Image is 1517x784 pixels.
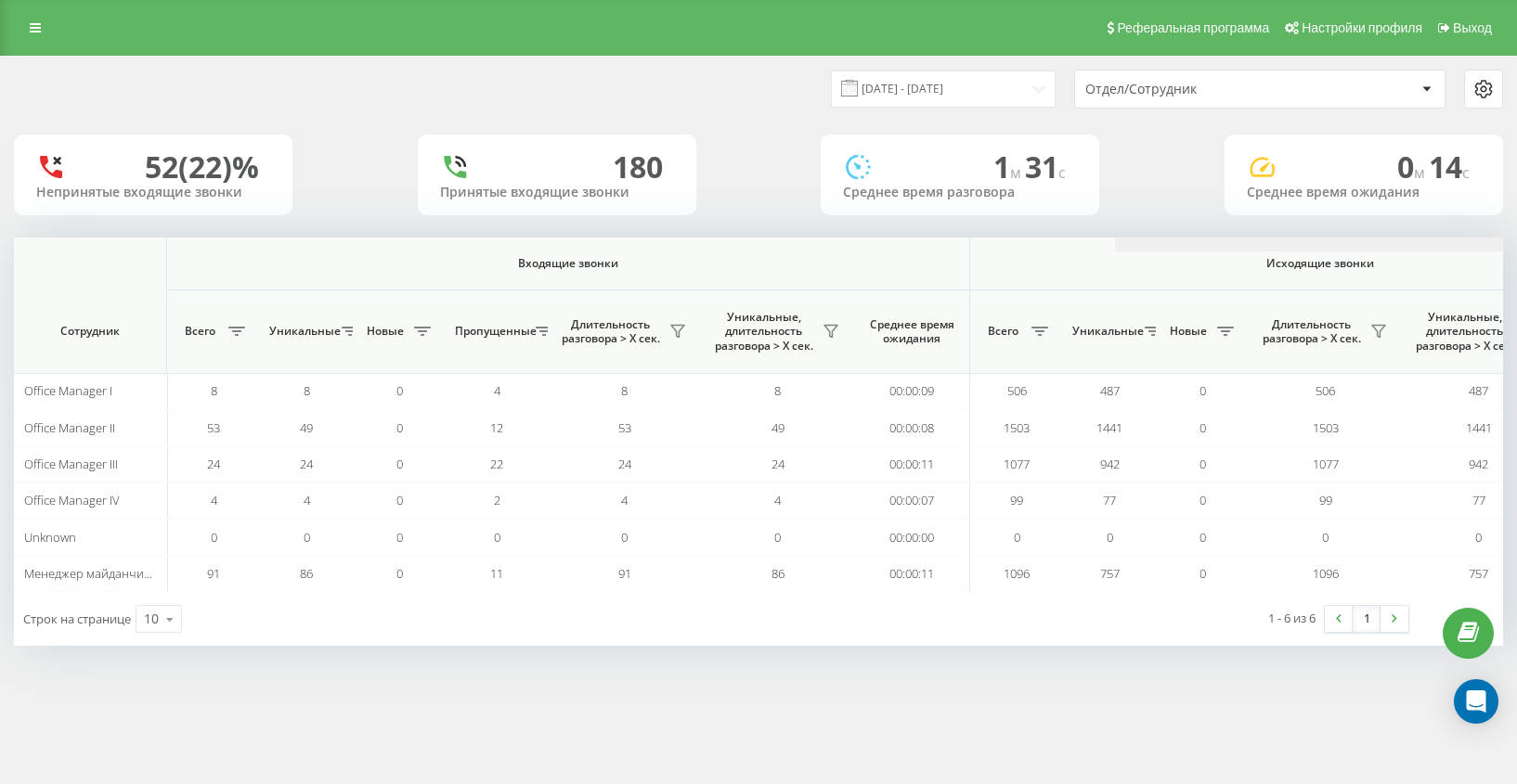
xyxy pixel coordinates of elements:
span: 0 [1199,529,1206,546]
span: Новые [1165,324,1212,339]
span: 0 [396,492,403,508]
span: 53 [207,419,220,436]
span: 0 [1199,382,1206,399]
span: 22 [490,456,503,472]
span: 4 [774,492,781,508]
span: 0 [1199,419,1206,436]
div: Среднее время ожидания [1247,185,1481,200]
span: Настройки профиля [1302,20,1422,35]
span: 1503 [1313,419,1339,436]
span: 487 [1469,382,1488,399]
span: Всего [176,324,223,339]
span: 506 [1007,382,1027,399]
span: 0 [396,419,403,436]
span: Строк на странице [23,610,131,627]
span: 1441 [1466,419,1492,436]
td: 00:00:00 [854,519,970,555]
span: Office Manager III [24,456,118,472]
span: 0 [396,382,403,399]
span: c [1462,162,1470,183]
span: 487 [1100,382,1120,399]
span: 0 [774,529,781,546]
span: 0 [211,529,217,546]
span: 942 [1469,456,1488,472]
span: 24 [618,456,631,472]
span: 757 [1100,565,1120,582]
span: Пропущенные [455,324,530,339]
span: 757 [1469,565,1488,582]
span: 99 [1319,492,1332,508]
span: 0 [1322,529,1329,546]
span: 77 [1103,492,1116,508]
span: 24 [207,456,220,472]
span: Реферальная программа [1117,20,1269,35]
span: м [1010,162,1025,183]
span: 49 [300,419,313,436]
span: 1077 [1313,456,1339,472]
span: м [1414,162,1429,183]
td: 00:00:11 [854,446,970,482]
span: 1441 [1096,419,1122,436]
td: 00:00:11 [854,556,970,592]
div: Open Intercom Messenger [1454,679,1498,724]
span: 8 [304,382,310,399]
span: 2 [494,492,500,508]
span: Office Manager II [24,419,115,436]
span: Длительность разговора > Х сек. [1258,317,1365,346]
span: Среднее время ожидания [868,317,955,346]
span: 0 [396,456,403,472]
span: Выход [1453,20,1492,35]
span: 86 [771,565,784,582]
span: 11 [490,565,503,582]
span: 1503 [1004,419,1030,436]
span: 31 [1025,147,1066,186]
span: 1077 [1004,456,1030,472]
div: 10 [144,610,159,628]
span: 0 [1199,456,1206,472]
div: 52 (22)% [145,149,259,185]
span: Уникальные [1072,324,1139,339]
span: 1 [993,147,1025,186]
span: 4 [621,492,628,508]
a: 1 [1353,606,1381,632]
td: 00:00:08 [854,409,970,445]
span: 91 [618,565,631,582]
span: Всего [979,324,1026,339]
span: 86 [300,565,313,582]
span: 8 [211,382,217,399]
td: 00:00:07 [854,482,970,519]
span: 0 [1199,565,1206,582]
span: 0 [1397,147,1429,186]
span: 53 [618,419,631,436]
span: Новые [362,324,408,339]
span: Office Manager I [24,382,112,399]
span: c [1058,162,1066,183]
span: 0 [1107,529,1113,546]
div: Отдел/Сотрудник [1085,82,1307,97]
span: 0 [1199,492,1206,508]
span: 0 [396,529,403,546]
span: 0 [396,565,403,582]
span: 0 [494,529,500,546]
span: 8 [774,382,781,399]
span: Сотрудник [30,324,150,339]
span: 506 [1316,382,1335,399]
span: Длительность разговора > Х сек. [557,317,664,346]
span: 14 [1429,147,1470,186]
div: Принятые входящие звонки [440,185,674,200]
span: 0 [304,529,310,546]
div: Непринятые входящие звонки [36,185,270,200]
td: 00:00:09 [854,373,970,409]
span: 91 [207,565,220,582]
span: Unknown [24,529,76,546]
span: 0 [1014,529,1020,546]
span: 24 [300,456,313,472]
span: 24 [771,456,784,472]
span: 0 [621,529,628,546]
div: 1 - 6 из 6 [1268,609,1316,627]
span: Уникальные, длительность разговора > Х сек. [710,310,817,353]
span: 99 [1010,492,1023,508]
span: 1096 [1004,565,1030,582]
div: Среднее время разговора [843,185,1077,200]
div: 180 [613,149,663,185]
